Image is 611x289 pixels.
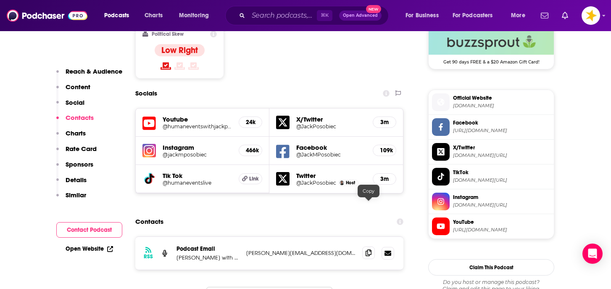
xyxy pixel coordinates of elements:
div: Copy [358,185,379,197]
a: Instagram[DOMAIN_NAME][URL] [432,193,550,210]
a: @jackmposobiec [163,151,232,158]
a: TikTok[DOMAIN_NAME][URL] [432,168,550,186]
a: X/Twitter[DOMAIN_NAME][URL] [432,143,550,161]
span: TikTok [453,169,550,176]
h2: Political Skew [152,31,184,37]
img: User Profile [582,6,600,25]
button: Sponsors [56,160,93,176]
button: Show profile menu [582,6,600,25]
button: Similar [56,191,86,207]
a: Show notifications dropdown [537,8,552,23]
h5: 24k [246,119,255,126]
button: Content [56,83,90,98]
div: Open Intercom Messenger [582,244,603,264]
button: open menu [98,9,140,22]
span: https://www.facebook.com/JackMPosobiec [453,127,550,134]
span: YouTube [453,218,550,226]
a: Link [239,173,262,184]
h3: RSS [144,253,153,260]
span: New [366,5,381,13]
button: Rate Card [56,145,97,160]
p: Content [66,83,90,91]
button: Social [56,98,84,114]
h5: Youtube [163,115,232,123]
span: More [511,10,525,21]
input: Search podcasts, credits, & more... [248,9,317,22]
a: @JackMPosobiec [296,151,366,158]
span: X/Twitter [453,144,550,151]
button: Claim This Podcast [428,259,554,276]
a: Official Website[DOMAIN_NAME] [432,93,550,111]
a: Charts [139,9,168,22]
a: Show notifications dropdown [558,8,571,23]
span: For Podcasters [453,10,493,21]
button: Reach & Audience [56,67,122,83]
span: Logged in as Spreaker_Prime [582,6,600,25]
h5: 109k [380,147,389,154]
img: Jack Posobiec [340,180,344,185]
p: Similar [66,191,86,199]
p: Reach & Audience [66,67,122,75]
a: @humaneventslive [163,180,232,186]
button: Details [56,176,87,191]
img: Buzzsprout Deal: Get 90 days FREE & a $20 Amazon Gift Card! [429,29,554,55]
h5: Instagram [163,143,232,151]
h4: Low Right [161,45,198,56]
span: Official Website [453,94,550,102]
h5: 466k [246,147,255,154]
h5: Tik Tok [163,172,232,180]
span: Facebook [453,119,550,127]
button: open menu [447,9,505,22]
span: Get 90 days FREE & a $20 Amazon Gift Card! [429,55,554,65]
button: Contacts [56,114,94,129]
p: [PERSON_NAME] with [PERSON_NAME] [176,254,240,261]
span: Host [346,180,355,186]
span: Instagram [453,194,550,201]
p: Contacts [66,114,94,122]
span: Do you host or manage this podcast? [428,279,554,286]
span: Podcasts [104,10,129,21]
span: https://www.youtube.com/@humaneventswithjackposobiec [453,227,550,233]
img: Podchaser - Follow, Share and Rate Podcasts [7,8,87,24]
h5: 3m [380,175,389,183]
button: Contact Podcast [56,222,122,238]
a: Facebook[URL][DOMAIN_NAME] [432,118,550,136]
button: open menu [505,9,536,22]
span: Monitoring [179,10,209,21]
a: Buzzsprout Deal: Get 90 days FREE & a $20 Amazon Gift Card! [429,29,554,64]
h5: X/Twitter [296,115,366,123]
h2: Contacts [135,214,163,230]
h2: Socials [135,85,157,101]
h5: Twitter [296,172,366,180]
span: Open Advanced [343,13,378,18]
span: For Business [406,10,439,21]
p: Rate Card [66,145,97,153]
div: Search podcasts, credits, & more... [233,6,397,25]
a: @humaneventswithjackposobiec [163,123,232,130]
span: tiktok.com/@humaneventslive [453,177,550,183]
p: Sponsors [66,160,93,168]
a: Open Website [66,245,113,252]
h5: Facebook [296,143,366,151]
p: Social [66,98,84,106]
p: Details [66,176,87,184]
span: buzzsprout.com [453,103,550,109]
span: twitter.com/JackPosobiec [453,152,550,159]
span: Link [249,175,259,182]
span: instagram.com/jackmposobiec [453,202,550,208]
a: @JackPosobiec [296,180,336,186]
img: iconImage [142,144,156,157]
button: open menu [400,9,449,22]
p: [PERSON_NAME][EMAIL_ADDRESS][DOMAIN_NAME] [246,249,356,257]
h5: @JackPosobiec [296,123,366,130]
button: Open AdvancedNew [339,11,382,21]
span: Charts [145,10,163,21]
a: YouTube[URL][DOMAIN_NAME] [432,217,550,235]
button: open menu [173,9,220,22]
